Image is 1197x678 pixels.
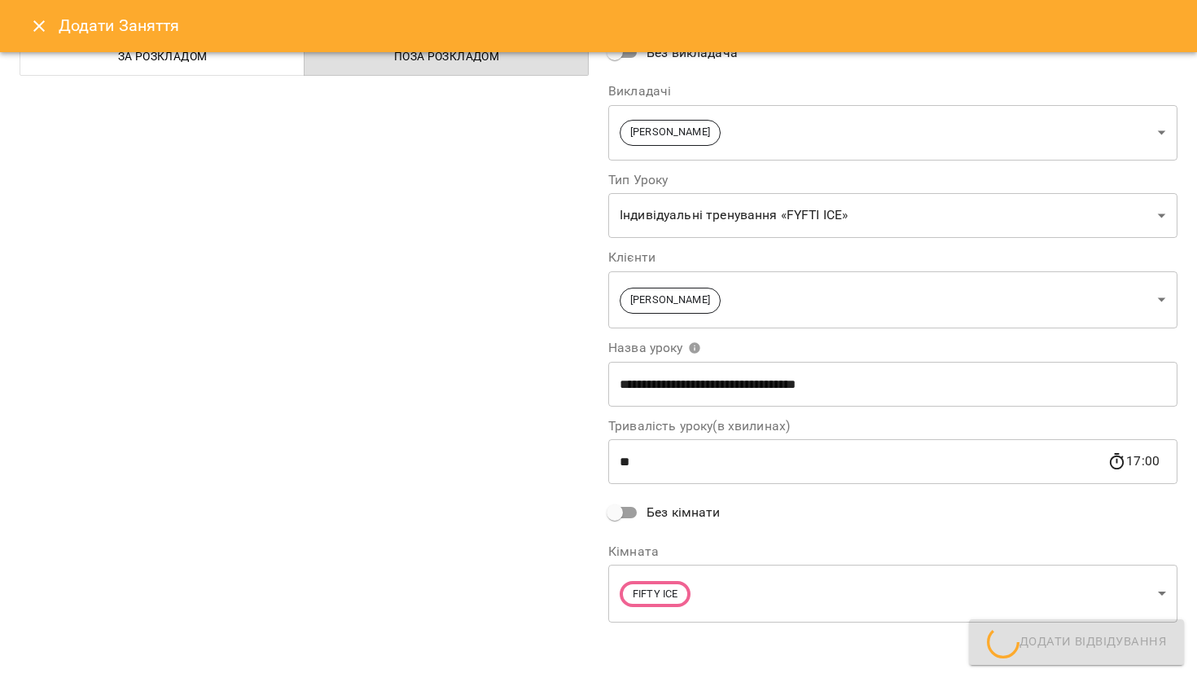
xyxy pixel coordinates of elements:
[608,193,1177,239] div: Індивідуальні тренування «FYFTI ICE»
[608,565,1177,623] div: FIFTY ICE
[688,341,701,354] svg: Вкажіть назву уроку або виберіть клієнтів
[608,251,1177,264] label: Клієнти
[620,125,720,140] span: [PERSON_NAME]
[608,174,1177,187] label: Тип Уроку
[620,293,720,308] span: [PERSON_NAME]
[647,503,721,522] span: Без кімнати
[608,420,1177,433] label: Тривалість уроку(в хвилинах)
[59,13,1177,38] h6: Додати Заняття
[647,43,738,63] span: Без викладача
[20,7,59,46] button: Close
[20,37,305,76] button: За розкладом
[608,545,1177,558] label: Кімната
[623,587,687,602] span: FIFTY ICE
[304,37,589,76] button: Поза розкладом
[314,46,579,66] span: Поза розкладом
[608,85,1177,98] label: Викладачі
[608,341,701,354] span: Назва уроку
[608,271,1177,328] div: [PERSON_NAME]
[608,104,1177,161] div: [PERSON_NAME]
[30,46,295,66] span: За розкладом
